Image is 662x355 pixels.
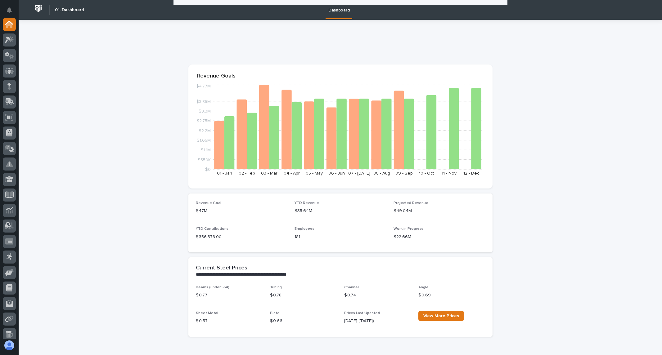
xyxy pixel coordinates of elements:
p: $47M [196,208,287,214]
text: 08 - Aug [373,171,390,175]
p: $ 0.57 [196,318,263,324]
span: Channel [344,286,359,289]
text: 11 - Nov [441,171,456,175]
span: Work in Progress [394,227,423,231]
text: 01 - Jan [217,171,232,175]
text: 07 - [DATE] [348,171,370,175]
span: Projected Revenue [394,201,428,205]
tspan: $0 [205,167,211,172]
tspan: $2.75M [196,119,211,123]
tspan: $3.3M [199,109,211,113]
span: Sheet Metal [196,311,218,315]
p: Revenue Goals [197,73,484,80]
p: $ 356,378.00 [196,234,287,240]
span: Plate [270,311,280,315]
a: View More Prices [418,311,464,321]
p: $35.64M [295,208,386,214]
span: Angle [418,286,429,289]
p: $49.04M [394,208,485,214]
p: [DATE] ([DATE]) [344,318,411,324]
p: $ 0.78 [270,292,337,299]
h2: Current Steel Prices [196,265,247,272]
button: Notifications [3,4,16,17]
tspan: $1.1M [201,148,211,152]
tspan: $1.65M [197,138,211,143]
text: 04 - Apr [284,171,300,175]
span: Employees [295,227,314,231]
p: $ 0.66 [270,318,337,324]
p: 181 [295,234,386,240]
p: $22.66M [394,234,485,240]
text: 03 - Mar [261,171,277,175]
text: 02 - Feb [239,171,255,175]
span: YTD Revenue [295,201,319,205]
text: 12 - Dec [463,171,479,175]
button: users-avatar [3,339,16,352]
p: $ 0.74 [344,292,411,299]
tspan: $2.2M [199,128,211,133]
text: 10 - Oct [419,171,434,175]
tspan: $3.85M [196,99,211,104]
div: Notifications [8,7,16,17]
span: Tubing [270,286,282,289]
text: 09 - Sep [395,171,412,175]
text: 05 - May [306,171,323,175]
text: 06 - Jun [328,171,345,175]
span: YTD Contributions [196,227,228,231]
img: Workspace Logo [33,3,44,14]
span: Prices Last Updated [344,311,380,315]
p: $ 0.69 [418,292,485,299]
span: Revenue Goal [196,201,221,205]
tspan: $4.77M [196,84,211,88]
span: Beams (under 55#) [196,286,229,289]
span: View More Prices [423,314,459,318]
h2: 01. Dashboard [55,7,84,13]
tspan: $550K [198,158,211,162]
p: $ 0.77 [196,292,263,299]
